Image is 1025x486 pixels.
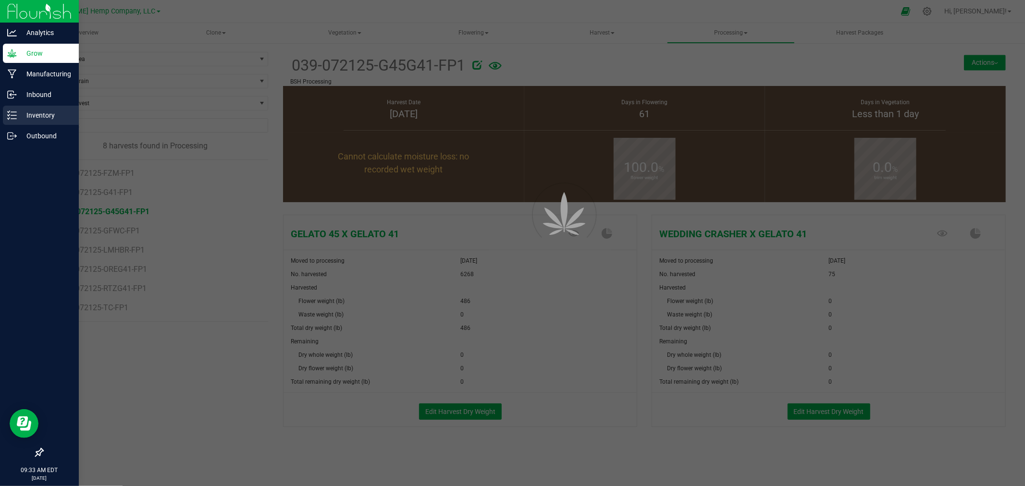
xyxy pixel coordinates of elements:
[7,110,17,120] inline-svg: Inventory
[17,130,74,142] p: Outbound
[17,48,74,59] p: Grow
[17,109,74,121] p: Inventory
[7,49,17,58] inline-svg: Grow
[17,89,74,100] p: Inbound
[17,27,74,38] p: Analytics
[4,474,74,482] p: [DATE]
[4,466,74,474] p: 09:33 AM EDT
[7,90,17,99] inline-svg: Inbound
[7,28,17,37] inline-svg: Analytics
[7,131,17,141] inline-svg: Outbound
[7,69,17,79] inline-svg: Manufacturing
[17,68,74,80] p: Manufacturing
[10,409,38,438] iframe: Resource center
